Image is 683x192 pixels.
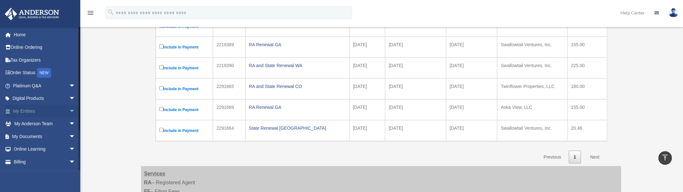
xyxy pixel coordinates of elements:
span: arrow_drop_down [69,92,82,105]
td: Swallowtail Ventures, Inc. [497,57,567,78]
input: Include in Payment [159,44,163,48]
img: User Pic [669,8,678,17]
td: [DATE] [446,78,497,99]
input: Include in Payment [159,65,163,69]
div: NEW [37,68,51,78]
td: [DATE] [349,120,385,141]
span: arrow_drop_down [69,79,82,92]
td: 2219390 [213,57,245,78]
span: arrow_drop_down [69,143,82,156]
a: Open Invoices [9,168,79,181]
div: RA Renewal GA [249,40,346,49]
td: [DATE] [349,37,385,57]
td: [DATE] [446,37,497,57]
strong: RA [144,180,152,185]
span: arrow_drop_down [69,105,82,118]
a: Tax Organizers [4,54,85,66]
div: RA Renewal GA [249,103,346,112]
input: Include in Payment [159,128,163,132]
td: Swallowtail Ventures, Inc. [497,120,567,141]
td: 20.46 [567,120,607,141]
i: vertical_align_top [661,154,669,161]
div: State Renewal [GEOGRAPHIC_DATA] [249,124,346,133]
td: 2291665 [213,78,245,99]
a: 1 [569,151,581,164]
a: Digital Productsarrow_drop_down [4,92,85,105]
td: 2219389 [213,37,245,57]
strong: Services [144,171,165,176]
td: 155.00 [567,37,607,57]
a: My Anderson Teamarrow_drop_down [4,118,85,130]
td: Aska View, LLC [497,99,567,120]
td: 180.00 [567,78,607,99]
a: Order StatusNEW [4,66,85,80]
td: 155.00 [567,99,607,120]
td: [DATE] [385,57,446,78]
td: [DATE] [349,78,385,99]
span: arrow_drop_down [69,130,82,143]
img: Anderson Advisors Platinum Portal [3,8,61,20]
input: Include in Payment [159,86,163,90]
td: Twinflower Properties, LLC [497,78,567,99]
a: menu [87,11,94,17]
td: [DATE] [385,78,446,99]
a: Online Learningarrow_drop_down [4,143,85,156]
span: arrow_drop_down [69,155,82,169]
td: [DATE] [349,99,385,120]
a: Next [585,151,604,164]
td: [DATE] [385,37,446,57]
i: menu [87,9,94,17]
a: Online Ordering [4,41,85,54]
a: Platinum Q&Aarrow_drop_down [4,79,85,92]
td: [DATE] [446,57,497,78]
label: Include in Payment [159,64,209,72]
label: Include in Payment [159,43,209,51]
td: 2291669 [213,99,245,120]
a: vertical_align_top [658,151,672,165]
a: My Documentsarrow_drop_down [4,130,85,143]
td: [DATE] [446,120,497,141]
div: RA and State Renewal WA [249,61,346,70]
label: Include in Payment [159,127,209,135]
td: [DATE] [385,99,446,120]
label: Include in Payment [159,106,209,114]
td: [DATE] [349,57,385,78]
a: Home [4,28,85,41]
i: search [107,9,114,16]
a: Billingarrow_drop_down [4,155,82,168]
label: Include in Payment [159,85,209,93]
td: 225.00 [567,57,607,78]
td: Swallowtail Ventures, Inc. [497,37,567,57]
td: [DATE] [385,120,446,141]
a: My Entitiesarrow_drop_down [4,105,85,118]
td: 2291664 [213,120,245,141]
input: Include in Payment [159,107,163,111]
div: RA and State Renewal CO [249,82,346,91]
td: [DATE] [446,99,497,120]
a: Previous [539,151,565,164]
span: arrow_drop_down [69,118,82,131]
